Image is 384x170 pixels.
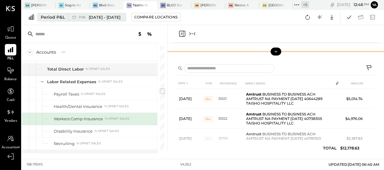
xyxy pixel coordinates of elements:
a: P&L [0,44,21,61]
div: % of NET SALES [105,117,129,121]
div: Disability Insurance [54,128,93,134]
div: % of NET SALES [104,104,129,109]
div: % of NET SALES [98,80,123,84]
span: [DATE] - [DATE] [89,14,120,20]
div: GA [25,3,30,8]
a: Queue [0,23,21,41]
div: SR [194,3,200,8]
button: Period P&L P08[DATE] - [DATE] [37,13,126,21]
td: 35522 [218,109,244,129]
div: [PERSON_NAME] Arso [31,3,46,8]
div: Recruiting [54,141,75,146]
b: Amtrust [246,92,261,96]
span: Queue [5,35,16,41]
td: BUSINESS TO BUSINESS ACH AMTRUST NA PAYMENT [DATE] 40644289 TAISHO HOSPITALITY LLC [244,89,333,109]
td: [DATE] [177,129,204,149]
td: 35799 [218,129,244,149]
div: [PERSON_NAME] Restaurant & Deli [200,3,216,8]
div: [DATE] [337,2,369,8]
div: % of NET SALES [85,67,110,71]
b: Amtrust [246,112,261,116]
div: + 5 [301,1,309,8]
td: [DATE] [177,89,204,109]
button: Close panel [178,30,186,37]
div: Workers Comp Insurance [54,116,103,122]
div: % of NET SALES [94,129,119,133]
div: % of NET SALES [81,92,105,96]
a: Balance [0,65,21,82]
a: Accountant [0,133,21,150]
div: % of NET SALES [76,141,101,146]
div: Sogno Italian (304 Restaurant) [65,3,80,8]
td: [DATE] [177,109,204,129]
div: Blvd Steak [99,3,114,8]
div: 158 items [27,162,43,167]
div: Health/Dental Insurance [54,104,102,109]
div: Payroll Taxes [54,91,79,97]
div: Revive & Co - [PERSON_NAME] [235,3,250,8]
button: Compare Locations [132,13,180,21]
div: TH [126,3,132,8]
span: P&L [7,56,14,61]
span: 12 : 46 [351,2,363,8]
div: v 4.35.2 [180,162,191,167]
div: [GEOGRAPHIC_DATA][PERSON_NAME] [268,3,284,8]
div: Total Labor Related Expenses [47,153,107,159]
span: Vendors [4,118,17,124]
a: Vendors [0,106,21,124]
span: Balance [4,77,17,82]
th: TYPE [204,78,218,89]
span: P08 [79,16,87,19]
span: BILL [204,136,213,141]
div: R& [228,3,234,8]
button: Ya [371,1,378,8]
span: Cash [7,98,14,103]
span: Accountant [2,145,20,150]
div: BLVD Steak Calabasas [167,3,182,8]
div: Total Direct Labor [47,66,84,72]
th: REFERENCE [218,78,244,89]
div: Accounts [36,49,56,55]
td: $5,014.74 [342,89,365,109]
span: BILL [204,116,213,121]
button: Collapse panel (e) [189,30,196,37]
td: BUSINESS TO BUSINESS ACH AMTRUST NA PAYMENT [DATE] 40781353 TAISHO HOSPITALITY LLC [244,129,333,149]
td: $2,187.83 [342,129,365,149]
th: NAME / MEMO [244,78,333,89]
div: BS [160,3,166,8]
button: Show Chart [270,48,281,55]
div: SI [59,3,64,8]
div: Compare Locations [134,14,178,20]
td: 35521 [218,89,244,109]
th: DATE [177,78,204,89]
span: BILL [204,96,213,101]
a: Cash [0,86,21,103]
b: Amtrust [246,132,261,136]
td: BUSINESS TO BUSINESS ACH AMTRUST NA PAYMENT [DATE] 40738305 TAISHO HOSPITALITY LLC [244,109,333,129]
div: copy link [329,2,335,8]
span: pm [364,2,369,7]
div: Labor Related Expenses [47,79,96,85]
div: Period P&L [41,14,65,20]
div: CS [262,3,267,8]
span: UPDATED: [DATE] 06:40 AM [328,162,379,167]
td: $4,976.06 [342,109,365,129]
div: Taisho Hospitality LLC [133,3,148,8]
div: BS [93,3,98,8]
th: AMOUNT [342,78,365,89]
